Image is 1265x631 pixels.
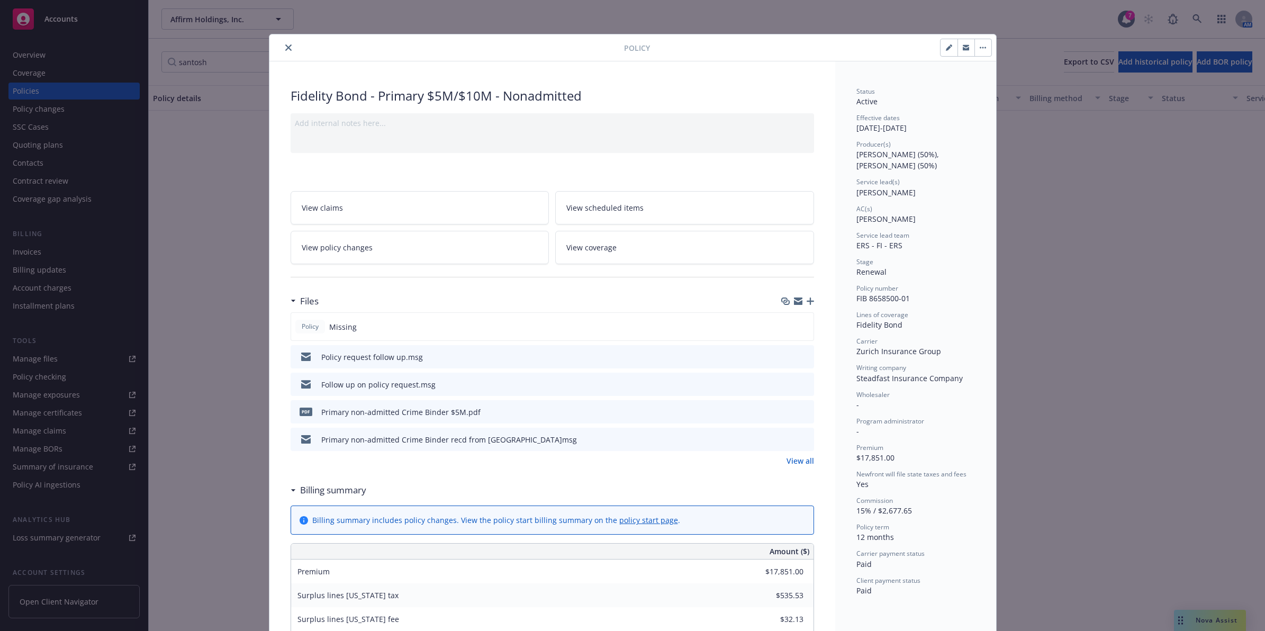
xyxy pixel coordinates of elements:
[856,346,941,356] span: Zurich Insurance Group
[856,400,859,410] span: -
[856,140,891,149] span: Producer(s)
[302,202,343,213] span: View claims
[741,611,810,627] input: 0.00
[856,267,887,277] span: Renewal
[297,590,399,600] span: Surplus lines [US_STATE] tax
[291,87,814,105] div: Fidelity Bond - Primary $5M/$10M - Nonadmitted
[300,408,312,416] span: pdf
[297,614,399,624] span: Surplus lines [US_STATE] fee
[741,588,810,603] input: 0.00
[856,214,916,224] span: [PERSON_NAME]
[856,113,975,133] div: [DATE] - [DATE]
[856,532,894,542] span: 12 months
[856,319,975,330] div: Fidelity Bond
[856,337,878,346] span: Carrier
[297,566,330,576] span: Premium
[329,321,357,332] span: Missing
[783,434,792,445] button: download file
[856,426,859,436] span: -
[787,455,814,466] a: View all
[291,483,366,497] div: Billing summary
[856,293,910,303] span: FIB 8658500-01
[321,407,481,418] div: Primary non-admitted Crime Binder $5M.pdf
[282,41,295,54] button: close
[624,42,650,53] span: Policy
[856,585,872,596] span: Paid
[321,351,423,363] div: Policy request follow up.msg
[856,310,908,319] span: Lines of coverage
[856,363,906,372] span: Writing company
[856,496,893,505] span: Commission
[856,231,909,240] span: Service lead team
[300,483,366,497] h3: Billing summary
[291,231,549,264] a: View policy changes
[856,470,966,479] span: Newfront will file state taxes and fees
[302,242,373,253] span: View policy changes
[555,191,814,224] a: View scheduled items
[856,453,894,463] span: $17,851.00
[856,479,869,489] span: Yes
[856,240,902,250] span: ERS - FI - ERS
[856,559,872,569] span: Paid
[800,351,810,363] button: preview file
[856,390,890,399] span: Wholesaler
[619,515,678,525] a: policy start page
[783,379,792,390] button: download file
[800,434,810,445] button: preview file
[856,177,900,186] span: Service lead(s)
[856,284,898,293] span: Policy number
[856,506,912,516] span: 15% / $2,677.65
[856,576,920,585] span: Client payment status
[800,379,810,390] button: preview file
[856,87,875,96] span: Status
[770,546,809,557] span: Amount ($)
[555,231,814,264] a: View coverage
[856,549,925,558] span: Carrier payment status
[856,204,872,213] span: AC(s)
[321,379,436,390] div: Follow up on policy request.msg
[783,351,792,363] button: download file
[800,407,810,418] button: preview file
[321,434,577,445] div: Primary non-admitted Crime Binder recd from [GEOGRAPHIC_DATA]msg
[856,113,900,122] span: Effective dates
[741,564,810,580] input: 0.00
[856,522,889,531] span: Policy term
[856,187,916,197] span: [PERSON_NAME]
[300,322,321,331] span: Policy
[566,242,617,253] span: View coverage
[300,294,319,308] h3: Files
[295,118,810,129] div: Add internal notes here...
[312,515,680,526] div: Billing summary includes policy changes. View the policy start billing summary on the .
[291,191,549,224] a: View claims
[856,417,924,426] span: Program administrator
[291,294,319,308] div: Files
[856,96,878,106] span: Active
[856,257,873,266] span: Stage
[856,149,941,170] span: [PERSON_NAME] (50%), [PERSON_NAME] (50%)
[856,443,883,452] span: Premium
[566,202,644,213] span: View scheduled items
[783,407,792,418] button: download file
[856,373,963,383] span: Steadfast Insurance Company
